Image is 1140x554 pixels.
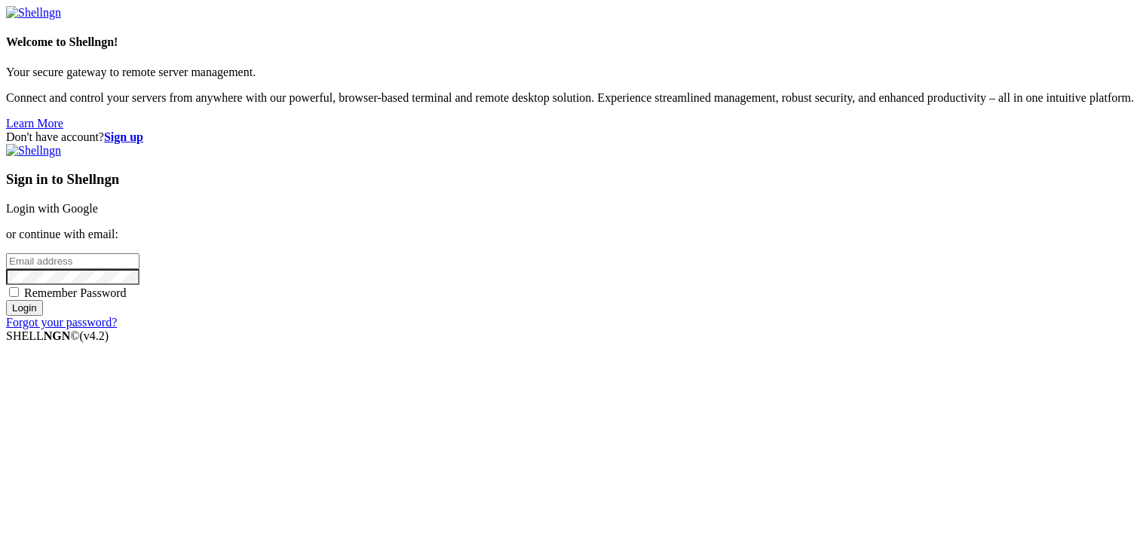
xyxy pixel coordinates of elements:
span: 4.2.0 [80,329,109,342]
input: Remember Password [9,287,19,297]
img: Shellngn [6,144,61,158]
h4: Welcome to Shellngn! [6,35,1134,49]
h3: Sign in to Shellngn [6,171,1134,188]
span: SHELL © [6,329,109,342]
div: Don't have account? [6,130,1134,144]
p: Connect and control your servers from anywhere with our powerful, browser-based terminal and remo... [6,91,1134,105]
img: Shellngn [6,6,61,20]
input: Login [6,300,43,316]
b: NGN [44,329,71,342]
p: or continue with email: [6,228,1134,241]
a: Sign up [104,130,143,143]
a: Login with Google [6,202,98,215]
p: Your secure gateway to remote server management. [6,66,1134,79]
span: Remember Password [24,286,127,299]
a: Learn More [6,117,63,130]
a: Forgot your password? [6,316,117,329]
input: Email address [6,253,139,269]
